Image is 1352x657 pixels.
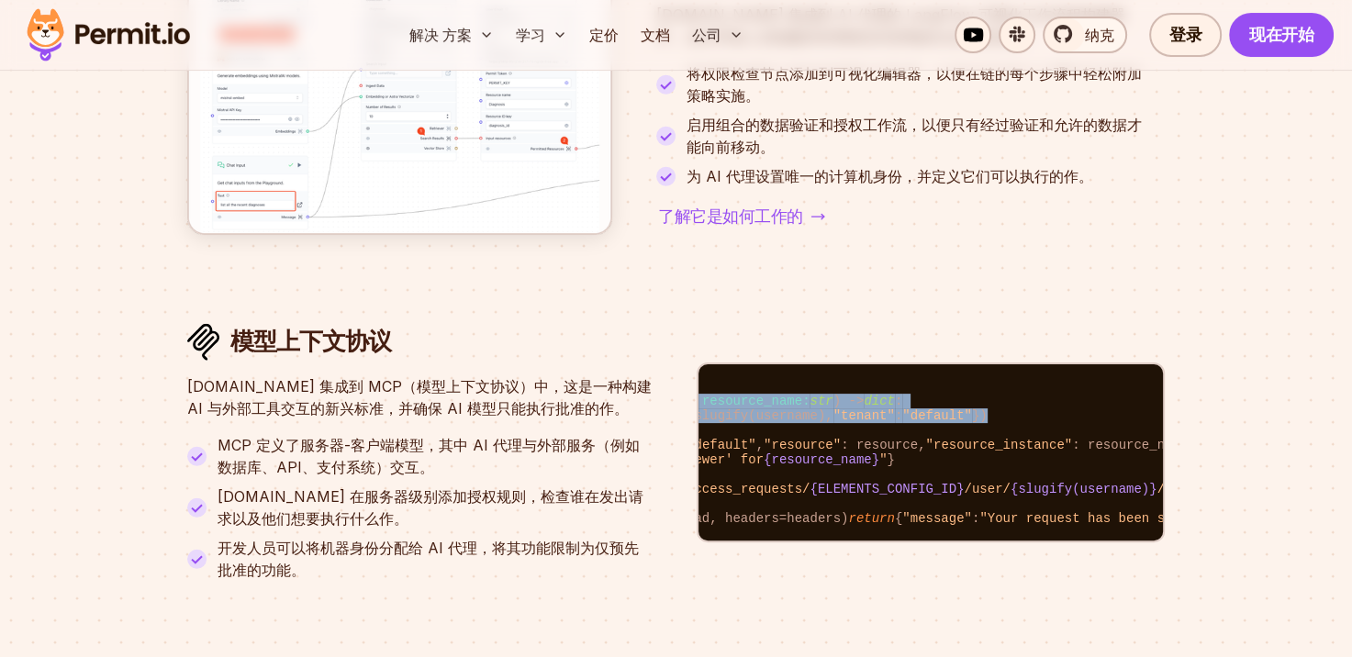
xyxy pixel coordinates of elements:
span: {slugify(username)} [1011,482,1157,496]
span: {ELEMENTS_CONFIG_ID} [810,482,964,496]
h3: 模型上下文协议 [230,326,391,359]
span: dict [864,394,895,408]
font: 学习 [516,24,545,46]
font: 解决 方案 [409,24,472,46]
code: ( ) -> : login = permit.elements.login_as({ : slugify(username), : }) payload = { : { : , : resou... [698,364,1163,540]
span: "resource" [764,438,841,452]
p: MCP 定义了服务器-客户端模型，其中 AI 代理与外部服务（例如数据库、API、支付系统）交互。 [218,434,653,478]
span: 纳克 [1074,24,1114,46]
font: 公司 [692,24,721,46]
span: "resource_instance" [925,438,1072,452]
a: 纳克 [1043,17,1127,53]
span: "message" [902,511,972,526]
span: {resource_name} [764,452,879,467]
button: 公司 [685,17,751,53]
span: return [848,511,894,526]
p: [DOMAIN_NAME] 集成到 MCP（模型上下文协议）中，这是一种构建 AI 与外部工具交互的新兴标准，并确保 AI 模型只能执行批准的作。 [187,375,653,419]
p: 为 AI 代理设置唯一的计算机身份，并定义它们可以执行的作。 [687,165,1093,187]
button: 学习 [508,17,575,53]
p: 启用组合的数据验证和授权工作流，以便只有经过验证和允许的数据才能向前移动。 [687,114,1143,158]
a: 现在开始 [1229,13,1334,57]
img: Permit logo [18,4,198,66]
button: 解决 方案 [402,17,501,53]
img: Model Context Protocol [187,323,219,361]
span: "default" [902,408,972,423]
p: [DOMAIN_NAME] 在服务器级别添加授权规则，检查谁在发出请求以及他们想要执行什么作。 [218,485,653,529]
span: "default" [687,438,756,452]
span: 了解它是如何工作的 [658,204,803,229]
p: 开发人员可以将机器身份分配给 AI 代理，将其功能限制为仅预先批准的功能。 [218,537,653,581]
a: 定价 [582,17,626,53]
p: 将权限检查节点添加到可视化编辑器，以便在链的每个步骤中轻松附加策略实施。 [687,62,1143,106]
span: str [810,394,832,408]
span: "tenant" [833,408,895,423]
a: 了解它是如何工作的 [656,202,827,231]
a: 登录 [1149,13,1222,57]
span: f"[URL][DOMAIN_NAME] / /access_requests/ /user/ /tenant/default" [363,482,1280,496]
a: 文档 [633,17,677,53]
